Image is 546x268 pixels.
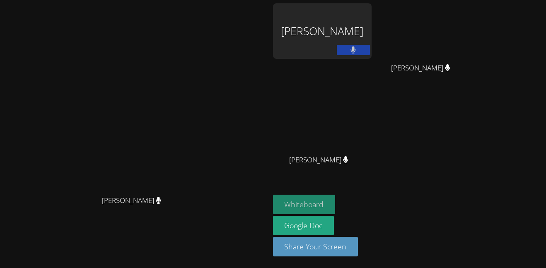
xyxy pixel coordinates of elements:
[102,195,161,207] span: [PERSON_NAME]
[273,195,336,214] button: Whiteboard
[273,3,372,59] div: [PERSON_NAME]
[289,154,348,166] span: [PERSON_NAME]
[391,62,450,74] span: [PERSON_NAME]
[273,237,358,256] button: Share Your Screen
[273,216,334,235] a: Google Doc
